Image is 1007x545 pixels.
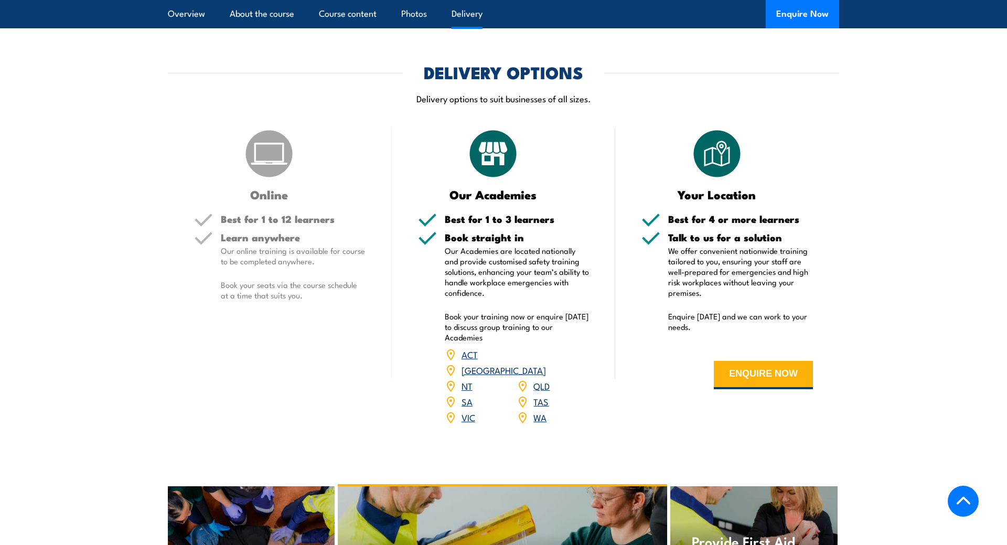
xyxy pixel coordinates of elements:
[445,245,590,298] p: Our Academies are located nationally and provide customised safety training solutions, enhancing ...
[221,214,366,224] h5: Best for 1 to 12 learners
[714,361,813,389] button: ENQUIRE NOW
[668,214,813,224] h5: Best for 4 or more learners
[668,245,813,298] p: We offer convenient nationwide training tailored to you, ensuring your staff are well-prepared fo...
[221,245,366,266] p: Our online training is available for course to be completed anywhere.
[168,92,839,104] p: Delivery options to suit businesses of all sizes.
[221,232,366,242] h5: Learn anywhere
[533,411,547,423] a: WA
[641,188,792,200] h3: Your Location
[533,379,550,392] a: QLD
[462,364,546,376] a: [GEOGRAPHIC_DATA]
[424,65,583,79] h2: DELIVERY OPTIONS
[194,188,345,200] h3: Online
[418,188,569,200] h3: Our Academies
[445,214,590,224] h5: Best for 1 to 3 learners
[462,379,473,392] a: NT
[445,232,590,242] h5: Book straight in
[221,280,366,301] p: Book your seats via the course schedule at a time that suits you.
[533,395,549,408] a: TAS
[462,395,473,408] a: SA
[668,232,813,242] h5: Talk to us for a solution
[445,311,590,343] p: Book your training now or enquire [DATE] to discuss group training to our Academies
[462,411,475,423] a: VIC
[462,348,478,360] a: ACT
[668,311,813,332] p: Enquire [DATE] and we can work to your needs.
